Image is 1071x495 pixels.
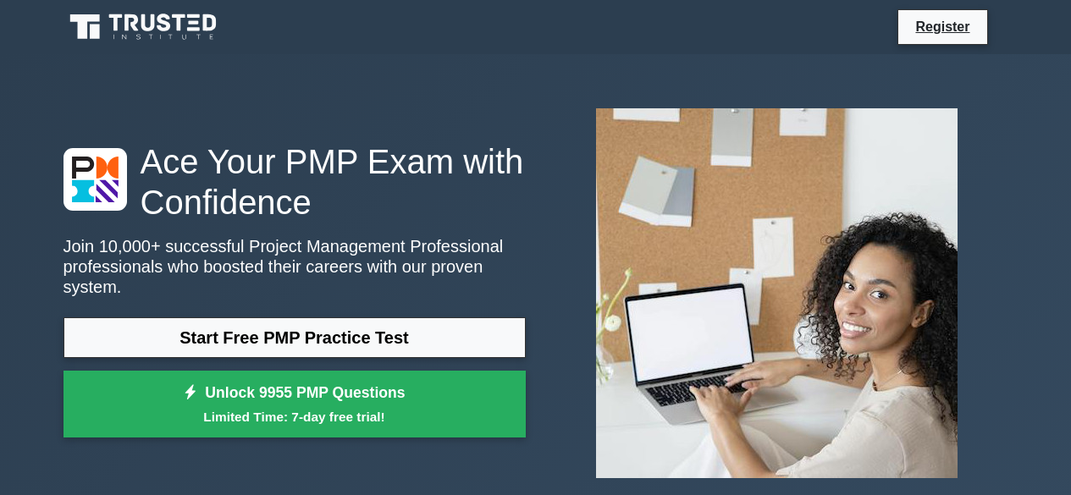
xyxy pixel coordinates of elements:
[63,236,526,297] p: Join 10,000+ successful Project Management Professional professionals who boosted their careers w...
[905,16,980,37] a: Register
[63,141,526,223] h1: Ace Your PMP Exam with Confidence
[85,407,505,426] small: Limited Time: 7-day free trial!
[63,317,526,358] a: Start Free PMP Practice Test
[63,371,526,438] a: Unlock 9955 PMP QuestionsLimited Time: 7-day free trial!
